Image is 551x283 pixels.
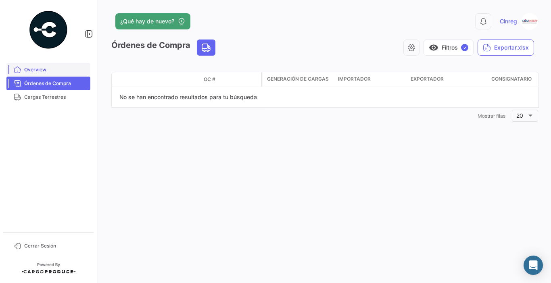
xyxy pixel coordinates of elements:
span: Mostrar filas [478,113,505,119]
div: No se han encontrado resultados para tu búsqueda [112,87,265,107]
div: Abrir Intercom Messenger [524,256,543,275]
img: powered-by.png [28,10,69,50]
span: Importador [338,75,371,83]
span: Overview [24,66,87,73]
img: download.jpg [521,13,538,30]
span: Consignatario [491,75,532,83]
datatable-header-cell: Generación de cargas [262,72,335,87]
span: Exportador [411,75,444,83]
span: ¿Qué hay de nuevo? [120,17,174,25]
a: Cargas Terrestres [6,90,90,104]
span: Cargas Terrestres [24,94,87,101]
datatable-header-cell: Importador [335,72,407,87]
span: visibility [429,43,438,52]
span: Cerrar Sesión [24,242,87,250]
span: Generación de cargas [267,75,329,83]
h3: Órdenes de Compra [111,40,218,56]
span: ✓ [461,44,468,51]
datatable-header-cell: Estado Doc. [148,76,200,83]
datatable-header-cell: OC # [200,73,261,86]
span: 20 [516,112,523,119]
datatable-header-cell: Modo de Transporte [128,76,148,83]
span: OC # [204,76,215,83]
span: Cinreg [500,17,517,25]
button: visibilityFiltros✓ [424,40,474,56]
button: Land [197,40,215,55]
datatable-header-cell: Exportador [407,72,488,87]
span: Órdenes de Compra [24,80,87,87]
a: Órdenes de Compra [6,77,90,90]
button: Exportar.xlsx [478,40,534,56]
a: Overview [6,63,90,77]
button: ¿Qué hay de nuevo? [115,13,190,29]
